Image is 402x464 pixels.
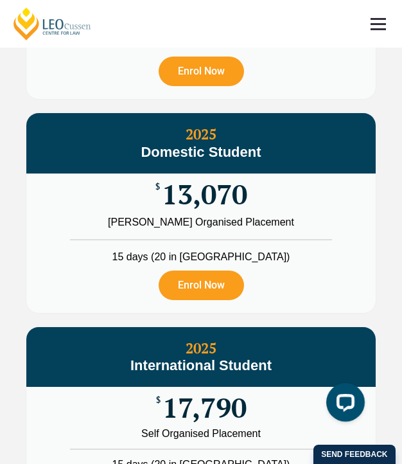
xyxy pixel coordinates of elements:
span: $ [156,397,161,405]
h3: 2025 [26,340,376,375]
a: Enrol Now [159,57,244,86]
li: 15 days (20 in [GEOGRAPHIC_DATA]) [26,239,376,264]
div: [PERSON_NAME] Organised Placement [36,215,366,229]
span: Domestic Student [141,144,261,160]
a: Enrol Now [159,271,244,300]
div: Self Organised Placement [36,429,366,439]
span: 13,070 [162,183,247,206]
iframe: LiveChat chat widget [316,378,370,432]
h3: 2025 [26,126,376,161]
a: [PERSON_NAME] Centre for Law [12,6,93,41]
span: $ [155,183,160,192]
span: 17,790 [162,397,247,419]
span: International Student [130,357,272,373]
